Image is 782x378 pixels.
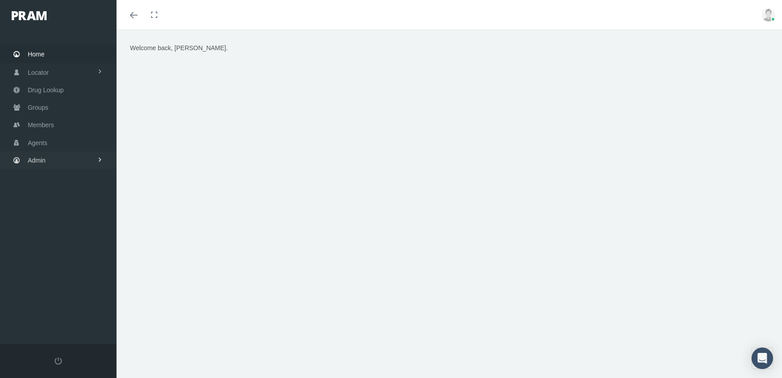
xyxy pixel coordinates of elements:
[28,134,48,151] span: Agents
[12,11,47,20] img: PRAM_20_x_78.png
[28,64,49,81] span: Locator
[28,116,54,133] span: Members
[28,82,64,99] span: Drug Lookup
[130,44,228,52] span: Welcome back, [PERSON_NAME].
[752,348,773,369] div: Open Intercom Messenger
[762,8,775,21] img: user-placeholder.jpg
[28,46,44,63] span: Home
[28,99,48,116] span: Groups
[28,152,46,169] span: Admin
